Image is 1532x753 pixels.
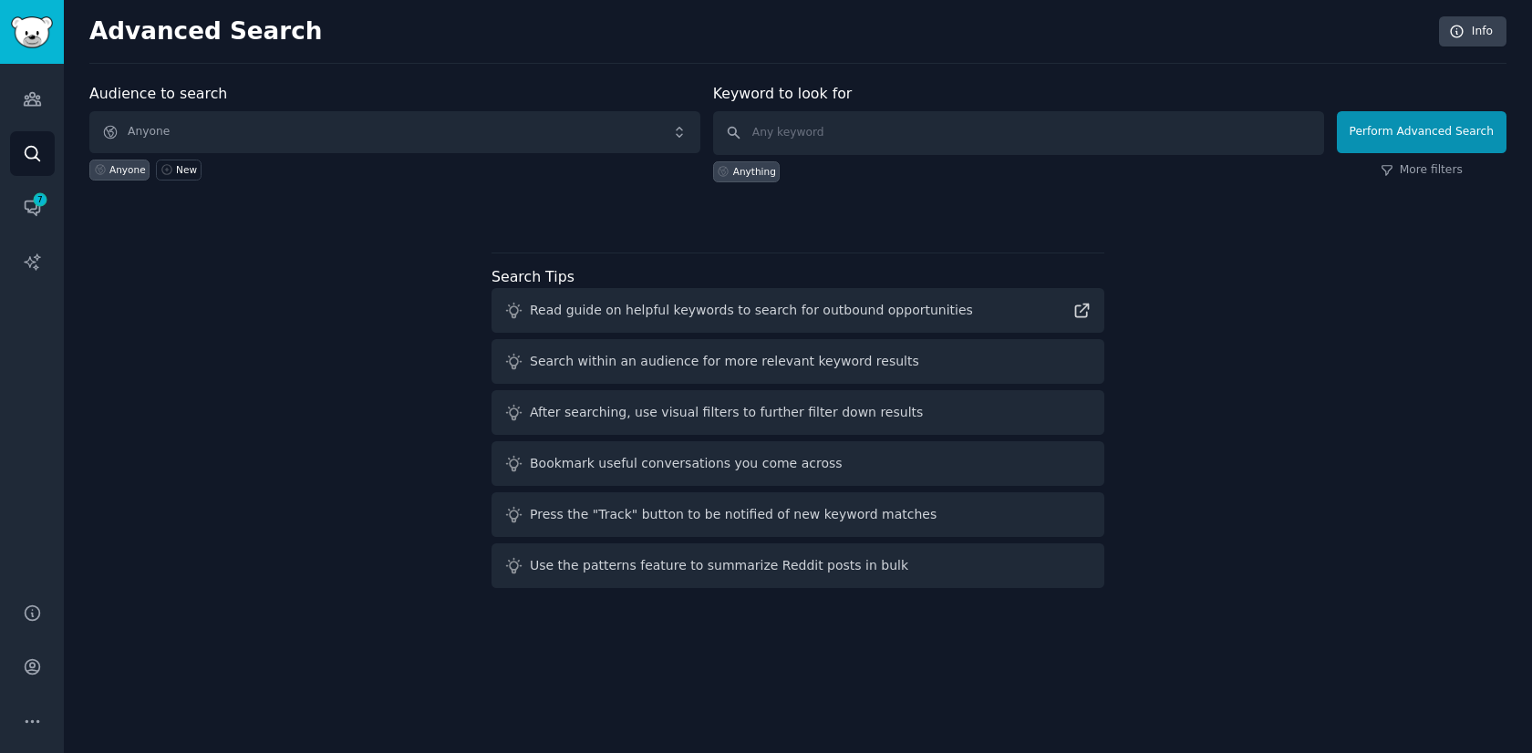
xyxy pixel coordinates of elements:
[89,111,700,153] button: Anyone
[89,17,1429,46] h2: Advanced Search
[713,111,1324,155] input: Any keyword
[492,268,574,285] label: Search Tips
[530,352,919,371] div: Search within an audience for more relevant keyword results
[1381,162,1463,179] a: More filters
[89,85,227,102] label: Audience to search
[713,85,853,102] label: Keyword to look for
[11,16,53,48] img: GummySearch logo
[109,163,146,176] div: Anyone
[530,556,908,575] div: Use the patterns feature to summarize Reddit posts in bulk
[530,403,923,422] div: After searching, use visual filters to further filter down results
[176,163,197,176] div: New
[10,185,55,230] a: 7
[530,301,973,320] div: Read guide on helpful keywords to search for outbound opportunities
[530,505,937,524] div: Press the "Track" button to be notified of new keyword matches
[733,165,776,178] div: Anything
[32,193,48,206] span: 7
[156,160,201,181] a: New
[1337,111,1506,153] button: Perform Advanced Search
[1439,16,1506,47] a: Info
[530,454,843,473] div: Bookmark useful conversations you come across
